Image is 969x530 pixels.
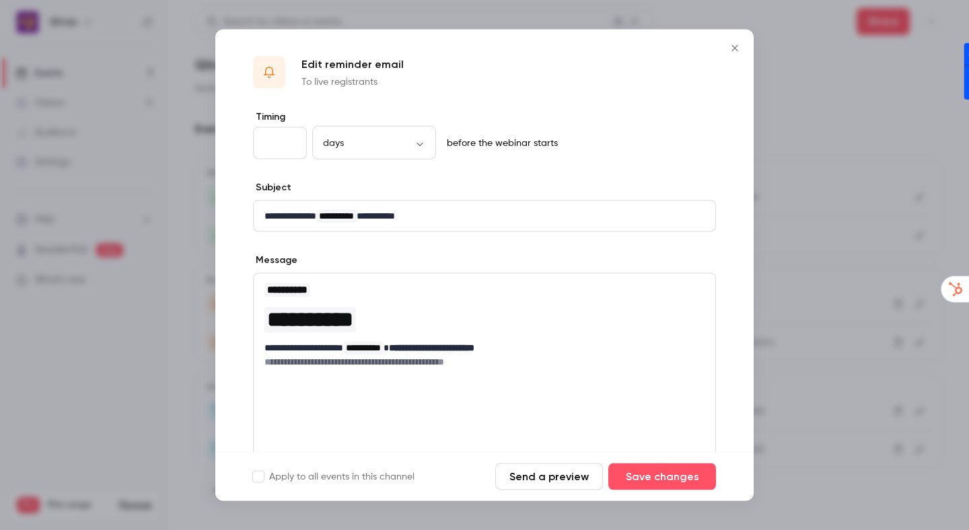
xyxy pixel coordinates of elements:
[495,463,603,490] button: Send a preview
[301,75,404,89] p: To live registrants
[441,137,558,150] p: before the webinar starts
[253,110,716,124] label: Timing
[253,254,297,267] label: Message
[253,181,291,194] label: Subject
[608,463,716,490] button: Save changes
[301,56,404,73] p: Edit reminder email
[254,201,715,231] div: editor
[253,470,415,484] label: Apply to all events in this channel
[312,136,436,149] div: days
[254,274,715,377] div: editor
[721,35,748,62] button: Close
